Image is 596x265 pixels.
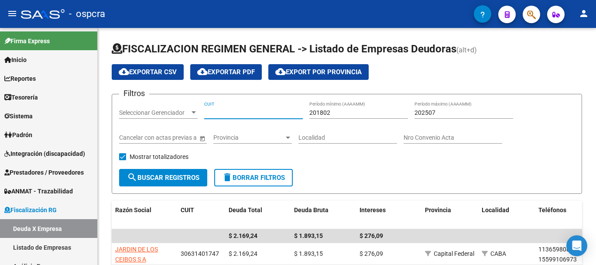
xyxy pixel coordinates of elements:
button: Export por Provincia [268,64,369,80]
span: Teléfonos [538,206,566,213]
datatable-header-cell: Intereses [356,201,421,230]
span: CABA [490,250,506,257]
datatable-header-cell: Localidad [478,201,535,230]
span: $ 2.169,24 [229,232,257,239]
mat-icon: cloud_download [275,66,286,77]
span: Intereses [360,206,386,213]
button: Exportar CSV [112,64,184,80]
mat-icon: menu [7,8,17,19]
span: Inicio [4,55,27,65]
mat-icon: person [579,8,589,19]
span: FISCALIZACION REGIMEN GENERAL -> Listado de Empresas Deudoras [112,43,456,55]
h3: Filtros [119,87,149,100]
span: Fiscalización RG [4,205,57,215]
datatable-header-cell: CUIT [177,201,225,230]
span: Capital Federal [434,250,474,257]
span: (alt+d) [456,46,477,54]
span: Integración (discapacidad) [4,149,85,158]
span: - ospcra [69,4,105,24]
mat-icon: cloud_download [197,66,208,77]
datatable-header-cell: Deuda Bruta [291,201,356,230]
span: Mostrar totalizadores [130,151,188,162]
span: JARDIN DE LOS CEIBOS S A [115,246,158,263]
span: CUIT [181,206,194,213]
span: Localidad [482,206,509,213]
mat-icon: search [127,172,137,182]
span: $ 276,09 [360,232,383,239]
span: ANMAT - Trazabilidad [4,186,73,196]
span: Deuda Total [229,206,262,213]
button: Buscar Registros [119,169,207,186]
span: $ 1.893,15 [294,250,323,257]
div: Open Intercom Messenger [566,235,587,256]
datatable-header-cell: Razón Social [112,201,177,230]
span: $ 276,09 [360,250,383,257]
button: Exportar PDF [190,64,262,80]
span: Razón Social [115,206,151,213]
span: $ 2.169,24 [229,250,257,257]
button: Borrar Filtros [214,169,293,186]
span: 30631401747 [181,250,219,257]
span: Tesorería [4,93,38,102]
span: Export por Provincia [275,68,362,76]
span: Deuda Bruta [294,206,329,213]
mat-icon: cloud_download [119,66,129,77]
span: Exportar PDF [197,68,255,76]
span: Exportar CSV [119,68,177,76]
datatable-header-cell: Deuda Total [225,201,291,230]
datatable-header-cell: Provincia [421,201,478,230]
span: Reportes [4,74,36,83]
span: Sistema [4,111,33,121]
button: Open calendar [198,134,207,143]
span: Provincia [425,206,451,213]
span: Provincia [213,134,284,141]
span: Buscar Registros [127,174,199,182]
span: $ 1.893,15 [294,232,323,239]
span: Seleccionar Gerenciador [119,109,190,117]
span: 1136598081 / 15599106973 [538,246,577,263]
mat-icon: delete [222,172,233,182]
span: Padrón [4,130,32,140]
span: Firma Express [4,36,50,46]
span: Prestadores / Proveedores [4,168,84,177]
span: Borrar Filtros [222,174,285,182]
